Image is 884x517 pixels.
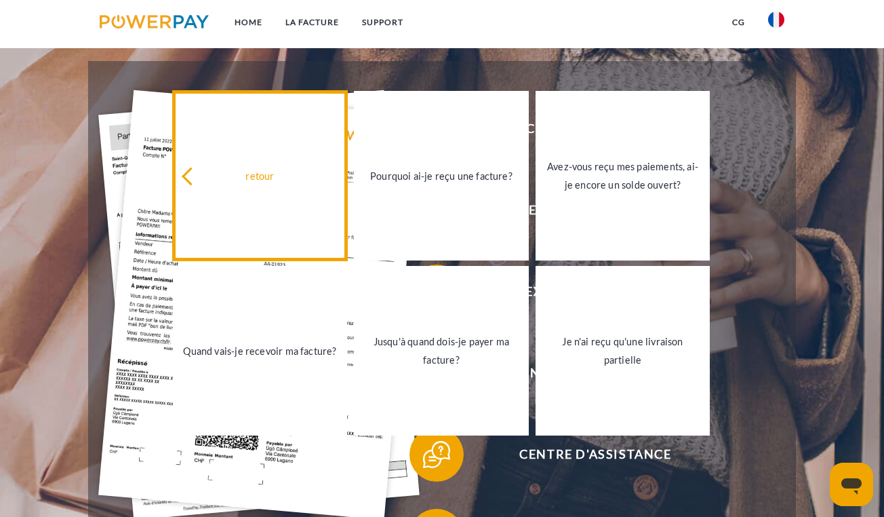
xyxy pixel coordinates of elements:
div: Je n'ai reçu qu'une livraison partielle [544,332,702,369]
div: Pourquoi ai-je reçu une facture? [362,166,521,185]
img: qb_help.svg [420,438,454,472]
img: logo-powerpay.svg [100,15,209,28]
div: Avez-vous reçu mes paiements, ai-je encore un solde ouvert? [544,157,702,194]
a: Home [223,10,274,35]
img: fr [768,12,784,28]
span: Centre d'assistance [429,427,761,482]
div: Jusqu'à quand dois-je payer ma facture? [362,332,521,369]
a: Support [350,10,415,35]
button: Centre d'assistance [409,427,762,482]
div: Quand vais-je recevoir ma facture? [181,341,340,360]
a: Avez-vous reçu mes paiements, ai-je encore un solde ouvert? [536,91,710,261]
iframe: Bouton de lancement de la fenêtre de messagerie [830,463,873,506]
a: CG [721,10,757,35]
a: LA FACTURE [274,10,350,35]
div: retour [181,166,340,185]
